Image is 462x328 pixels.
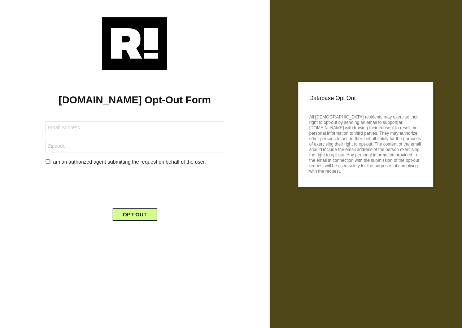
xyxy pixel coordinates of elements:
[309,93,422,104] p: Database Opt Out
[80,172,189,200] iframe: reCAPTCHA
[309,112,422,174] p: All [DEMOGRAPHIC_DATA] residents may exercise their right to opt-out by sending an email to suppo...
[45,121,224,134] input: Email Address
[102,17,167,70] img: Retention.com
[11,94,259,106] h1: [DOMAIN_NAME] Opt-Out Form
[40,158,229,166] div: I am an authorized agent submitting the request on behalf of the user.
[113,208,157,221] button: OPT-OUT
[45,140,224,152] input: Zipcode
